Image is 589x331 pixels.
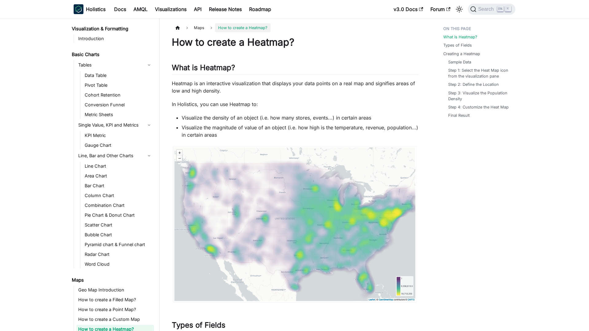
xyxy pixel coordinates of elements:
a: Line, Bar and Other Charts [76,151,154,161]
a: Pie Chart & Donut Chart [83,211,154,219]
a: v3.0 Docs [390,4,427,14]
a: How to create a Custom Map [76,315,154,324]
a: Creating a Heatmap [443,51,480,57]
nav: Docs sidebar [67,18,160,331]
h2: What is Heatmap? [172,63,419,75]
a: Bar Chart [83,181,154,190]
b: Holistics [86,6,106,13]
a: Geo Map Introduction [76,286,154,294]
li: Visualize the magnitude of value of an object (i.e. how high is the temperature, revenue, populat... [182,124,419,139]
a: Conversion Funnel [83,101,154,109]
a: What is Heatmap? [443,34,477,40]
a: Basic Charts [70,50,154,59]
a: Step 1: Select the Heat Map icon from the visualization pane [448,67,509,79]
a: API [190,4,205,14]
a: Radar Chart [83,250,154,259]
a: Visualization & Formatting [70,25,154,33]
a: Metric Sheets [83,110,154,119]
a: Docs [110,4,130,14]
a: Roadmap [245,4,275,14]
h1: How to create a Heatmap? [172,36,419,48]
kbd: K [505,6,511,12]
a: KPI Metric [83,131,154,140]
a: Tables [76,60,154,70]
a: How to create a Filled Map? [76,295,154,304]
a: AMQL [130,4,151,14]
li: Visualize the density of an object (i.e. how many stores, events...) in certain areas [182,114,419,121]
a: Introduction [76,34,154,43]
a: Data Table [83,71,154,80]
a: Scatter Chart [83,221,154,229]
a: Gauge Chart [83,141,154,150]
span: How to create a Heatmap? [215,23,271,32]
a: Single Value, KPI and Metrics [76,120,154,130]
a: Release Notes [205,4,245,14]
button: Switch between dark and light mode (currently light mode) [454,4,464,14]
a: Pyramid chart & Funnel chart [83,240,154,249]
a: Home page [172,23,183,32]
a: Pivot Table [83,81,154,89]
img: Holistics [74,4,83,14]
a: Types of Fields [443,42,472,48]
a: Cohort Retention [83,91,154,99]
a: HolisticsHolistics [74,4,106,14]
a: Area Chart [83,172,154,180]
a: Column Chart [83,191,154,200]
span: Maps [191,23,207,32]
a: Sample Data [448,59,471,65]
p: In Holistics, you can use Heatmap to: [172,101,419,108]
a: How to create a Point Map? [76,305,154,314]
a: Maps [70,276,154,284]
button: Search (Ctrl+K) [468,4,515,15]
p: Heatmap is an interactive visualization that displays your data points on a real map and signifie... [172,80,419,94]
a: Bubble Chart [83,230,154,239]
a: Word Cloud [83,260,154,268]
a: Step 2: Define the Location [448,82,499,87]
a: Line Chart [83,162,154,170]
a: Step 4: Customize the Heat Map [448,104,509,110]
span: Search [476,6,498,12]
a: Visualizations [151,4,190,14]
a: Step 3: Visualize the Population Density [448,90,509,102]
nav: Breadcrumbs [172,23,419,32]
a: Final Result [448,112,470,118]
a: Combination Chart [83,201,154,210]
a: Forum [427,4,454,14]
